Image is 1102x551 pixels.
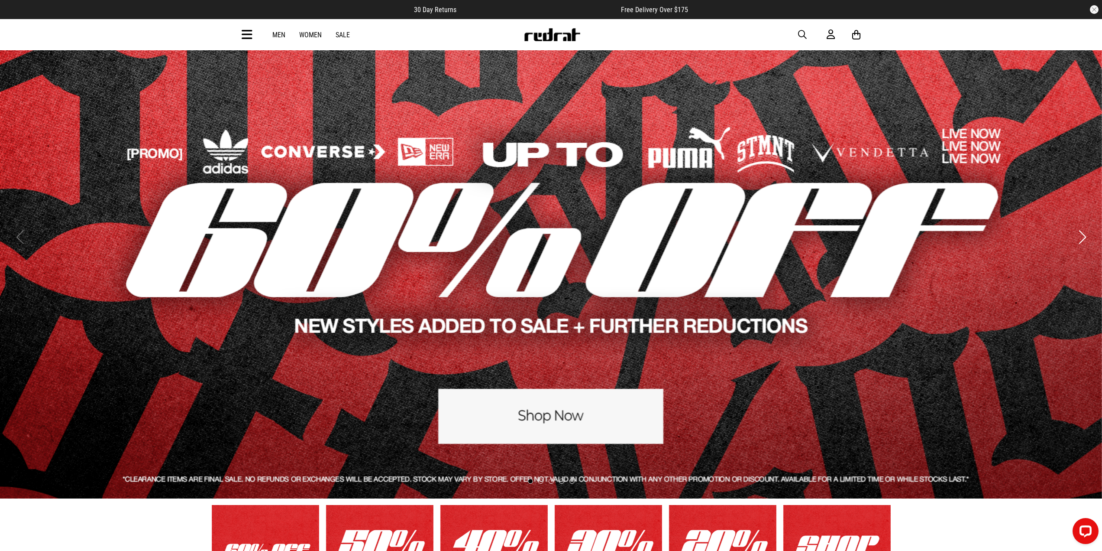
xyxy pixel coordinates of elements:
iframe: Customer reviews powered by Trustpilot [474,5,604,14]
span: 30 Day Returns [414,6,456,14]
button: Next slide [1076,228,1088,247]
a: Men [272,31,285,39]
button: Previous slide [14,228,26,247]
a: Sale [336,31,350,39]
span: Free Delivery Over $175 [621,6,688,14]
iframe: LiveChat chat widget [1066,515,1102,551]
img: Redrat logo [524,28,581,41]
a: Women [299,31,322,39]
